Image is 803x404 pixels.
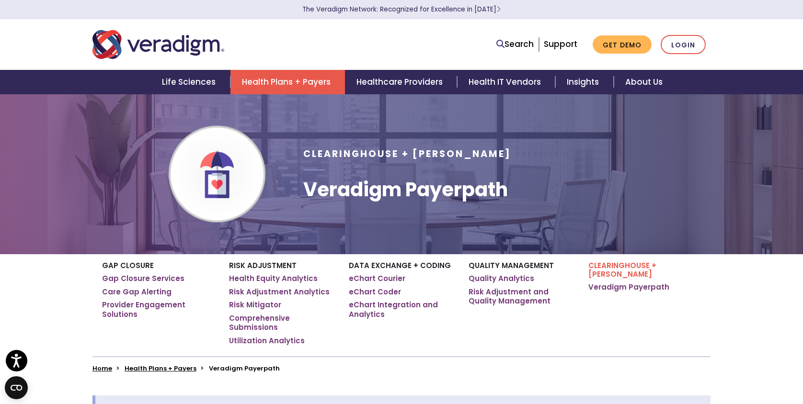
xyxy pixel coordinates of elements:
[230,70,345,94] a: Health Plans + Payers
[593,35,652,54] a: Get Demo
[496,38,534,51] a: Search
[345,70,457,94] a: Healthcare Providers
[555,70,613,94] a: Insights
[303,178,511,201] h1: Veradigm Payerpath
[125,364,196,373] a: Health Plans + Payers
[469,287,574,306] a: Risk Adjustment and Quality Management
[303,147,511,160] span: Clearinghouse + [PERSON_NAME]
[229,300,281,310] a: Risk Mitigator
[619,345,792,393] iframe: Drift Chat Widget
[229,314,334,332] a: Comprehensive Submissions
[229,287,330,297] a: Risk Adjustment Analytics
[349,287,401,297] a: eChart Coder
[92,364,112,373] a: Home
[102,287,172,297] a: Care Gap Alerting
[469,274,534,283] a: Quality Analytics
[5,376,28,399] button: Open CMP widget
[457,70,555,94] a: Health IT Vendors
[102,274,184,283] a: Gap Closure Services
[614,70,674,94] a: About Us
[544,38,577,50] a: Support
[229,336,305,346] a: Utilization Analytics
[302,5,501,14] a: The Veradigm Network: Recognized for Excellence in [DATE]Learn More
[588,282,669,292] a: Veradigm Payerpath
[150,70,230,94] a: Life Sciences
[349,274,405,283] a: eChart Courier
[229,274,318,283] a: Health Equity Analytics
[102,300,215,319] a: Provider Engagement Solutions
[496,5,501,14] span: Learn More
[92,29,224,60] img: Veradigm logo
[349,300,454,319] a: eChart Integration and Analytics
[661,35,706,55] a: Login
